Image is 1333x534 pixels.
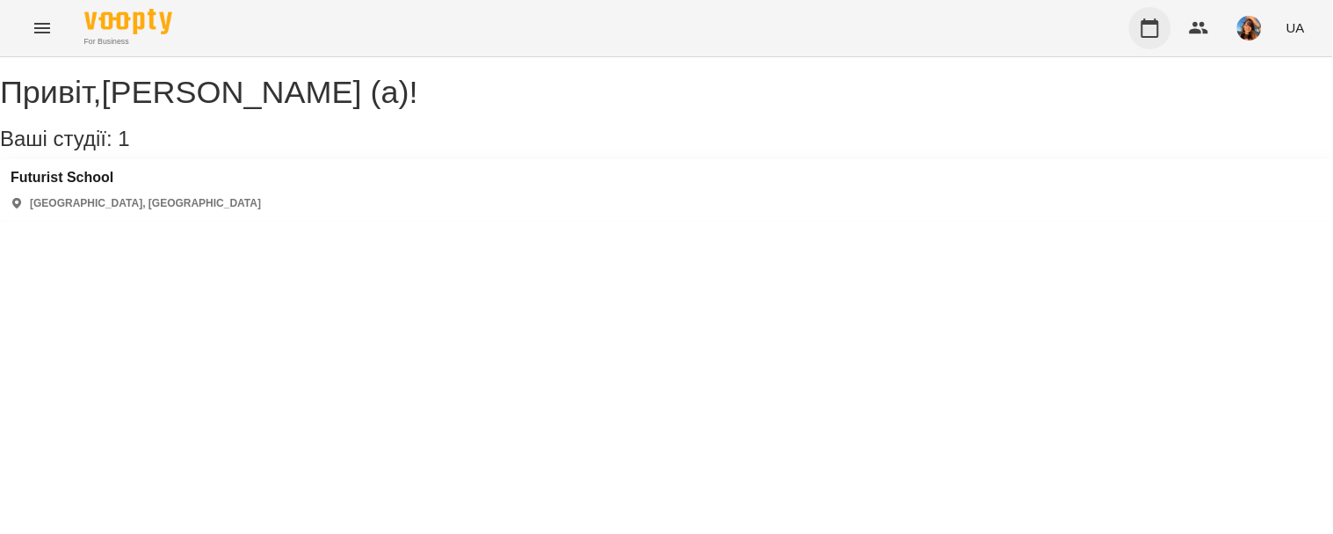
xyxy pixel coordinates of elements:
button: UA [1279,11,1312,44]
span: 1 [118,127,129,150]
img: Voopty Logo [84,9,172,34]
span: UA [1286,18,1305,37]
span: For Business [84,36,172,48]
button: Menu [21,7,63,49]
a: Futurist School [11,170,261,186]
p: [GEOGRAPHIC_DATA], [GEOGRAPHIC_DATA] [30,196,261,211]
img: a3cfe7ef423bcf5e9dc77126c78d7dbf.jpg [1237,16,1262,40]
